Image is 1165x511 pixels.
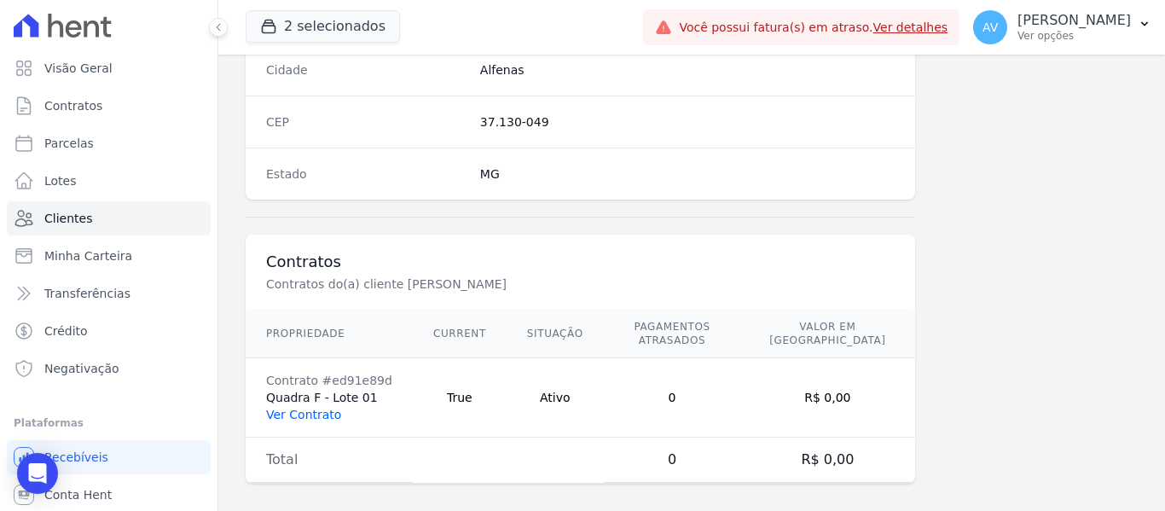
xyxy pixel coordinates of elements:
[44,135,94,152] span: Parcelas
[7,51,211,85] a: Visão Geral
[7,440,211,474] a: Recebíveis
[44,285,130,302] span: Transferências
[873,20,948,34] a: Ver detalhes
[604,310,741,358] th: Pagamentos Atrasados
[44,486,112,503] span: Conta Hent
[604,358,741,438] td: 0
[1017,12,1131,29] p: [PERSON_NAME]
[7,164,211,198] a: Lotes
[507,358,604,438] td: Ativo
[7,239,211,273] a: Minha Carteira
[1017,29,1131,43] p: Ver opções
[679,19,948,37] span: Você possui fatura(s) em atraso.
[7,314,211,348] a: Crédito
[246,10,400,43] button: 2 selecionados
[44,60,113,77] span: Visão Geral
[44,360,119,377] span: Negativação
[7,126,211,160] a: Parcelas
[266,61,467,78] dt: Cidade
[14,413,204,433] div: Plataformas
[959,3,1165,51] button: AV [PERSON_NAME] Ver opções
[480,61,895,78] dd: Alfenas
[266,252,895,272] h3: Contratos
[740,438,914,483] td: R$ 0,00
[604,438,741,483] td: 0
[266,408,341,421] a: Ver Contrato
[413,358,507,438] td: True
[982,21,998,33] span: AV
[266,372,392,389] div: Contrato #ed91e89d
[507,310,604,358] th: Situação
[44,322,88,340] span: Crédito
[44,247,132,264] span: Minha Carteira
[246,358,413,438] td: Quadra F - Lote 01
[480,165,895,183] dd: MG
[7,201,211,235] a: Clientes
[266,113,467,131] dt: CEP
[413,310,507,358] th: Current
[44,449,108,466] span: Recebíveis
[44,210,92,227] span: Clientes
[44,97,102,114] span: Contratos
[266,276,839,293] p: Contratos do(a) cliente [PERSON_NAME]
[17,453,58,494] div: Open Intercom Messenger
[246,438,413,483] td: Total
[266,165,467,183] dt: Estado
[7,276,211,311] a: Transferências
[44,172,77,189] span: Lotes
[480,113,895,131] dd: 37.130-049
[740,310,914,358] th: Valor em [GEOGRAPHIC_DATA]
[246,310,413,358] th: Propriedade
[7,89,211,123] a: Contratos
[740,358,914,438] td: R$ 0,00
[7,351,211,386] a: Negativação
